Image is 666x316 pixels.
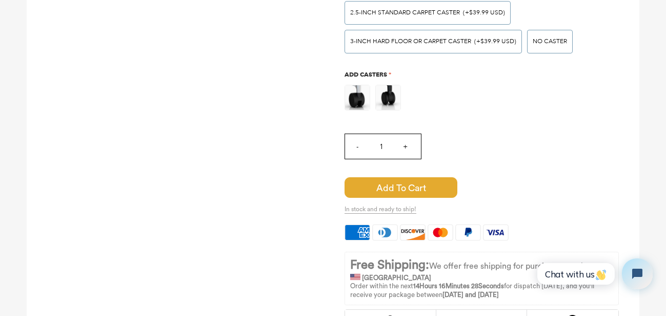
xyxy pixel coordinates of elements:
span: Add Casters [345,70,387,78]
input: + [393,134,418,159]
img: https://apo-admin.mageworx.com/front/img/chairorama.myshopify.com/31d0d775b39576588939cdbf53a0ccb... [376,85,400,110]
span: No caster [533,38,567,45]
span: 2.5-inch Standard Carpet Caster [350,9,460,16]
span: 14Hours 16Minutes 28Seconds [413,283,504,289]
strong: Free Shipping: [350,259,429,271]
span: We offer free shipping for purchase over $200 [429,262,599,270]
iframe: Tidio Chat [526,250,661,298]
strong: [DATE] and [DATE] [442,291,499,298]
span: 3-inch Hard Floor or Carpet Caster [350,38,471,45]
span: (+$39.99 USD) [474,39,516,45]
img: https://apo-admin.mageworx.com/front/img/chairorama.myshopify.com/3ce8324a12df2187609b09bd6a28e22... [345,85,370,110]
span: (+$39.99 USD) [463,10,505,16]
p: Order within the next for dispatch [DATE], and you'll receive your package between [350,282,613,300]
strong: [GEOGRAPHIC_DATA] [362,274,431,281]
input: - [345,134,370,159]
p: to [350,257,613,282]
span: In stock and ready to ship! [345,206,416,214]
button: Add to Cart [345,177,457,198]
